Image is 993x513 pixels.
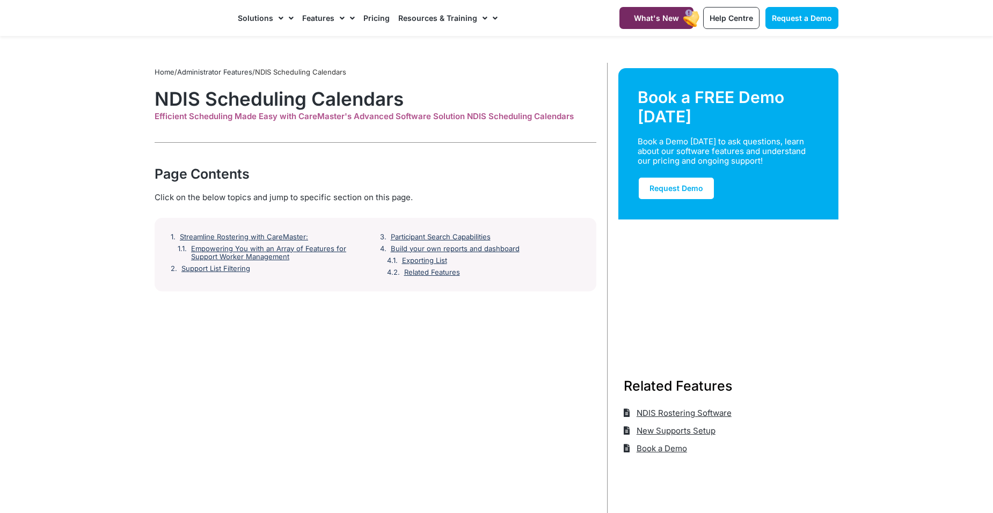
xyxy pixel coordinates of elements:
[619,7,693,29] a: What's New
[618,219,838,350] img: Support Worker and NDIS Participant out for a coffee.
[710,13,753,23] span: Help Centre
[765,7,838,29] a: Request a Demo
[634,404,732,422] span: NDIS Rostering Software
[155,68,174,76] a: Home
[391,233,491,241] a: Participant Search Capabilities
[180,233,308,241] a: Streamline Rostering with CareMaster:
[155,10,227,26] img: CareMaster Logo
[634,422,715,439] span: New Supports Setup
[624,404,732,422] a: NDIS Rostering Software
[624,422,715,439] a: New Supports Setup
[191,245,371,261] a: Empowering You with an Array of Features for Support Worker Management
[624,439,687,457] a: Book a Demo
[155,164,596,184] div: Page Contents
[181,265,250,273] a: Support List Filtering
[155,192,596,203] div: Click on the below topics and jump to specific section on this page.
[404,268,460,277] a: Related Features
[177,68,252,76] a: Administrator Features
[402,256,447,265] a: Exporting List
[634,13,679,23] span: What's New
[155,68,346,76] span: / /
[638,177,715,200] a: Request Demo
[634,439,687,457] span: Book a Demo
[624,376,833,395] h3: Related Features
[391,245,520,253] a: Build your own reports and dashboard
[638,137,806,166] div: Book a Demo [DATE] to ask questions, learn about our software features and understand our pricing...
[255,68,346,76] span: NDIS Scheduling Calendars
[638,87,819,126] div: Book a FREE Demo [DATE]
[772,13,832,23] span: Request a Demo
[649,184,703,193] span: Request Demo
[155,112,596,121] div: Efficient Scheduling Made Easy with CareMaster's Advanced Software Solution NDIS Scheduling Calen...
[155,87,596,110] h1: NDIS Scheduling Calendars
[703,7,760,29] a: Help Centre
